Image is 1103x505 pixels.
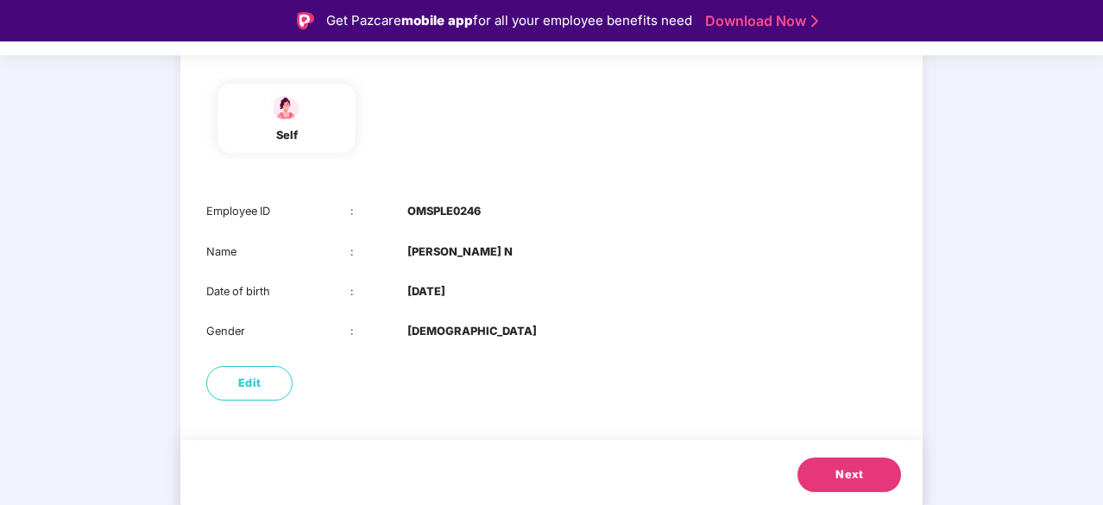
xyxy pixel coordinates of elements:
div: : [350,323,408,340]
span: Edit [238,375,262,392]
div: Name [206,243,350,261]
div: Date of birth [206,283,350,300]
div: self [265,127,308,144]
b: [DATE] [407,283,445,300]
b: [PERSON_NAME] N [407,243,513,261]
strong: mobile app [401,12,473,28]
div: Employee ID [206,203,350,220]
b: OMSPLE0246 [407,203,481,220]
div: Gender [206,323,350,340]
div: : [350,243,408,261]
div: : [350,283,408,300]
img: svg+xml;base64,PHN2ZyBpZD0iU3BvdXNlX2ljb24iIHhtbG5zPSJodHRwOi8vd3d3LnczLm9yZy8yMDAwL3N2ZyIgd2lkdG... [265,92,308,123]
div: Get Pazcare for all your employee benefits need [326,10,692,31]
a: Download Now [705,12,813,30]
div: : [350,203,408,220]
button: Edit [206,366,293,401]
span: Next [835,466,863,483]
img: Stroke [811,12,818,30]
img: Logo [297,12,314,29]
b: [DEMOGRAPHIC_DATA] [407,323,537,340]
button: Next [797,458,901,492]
